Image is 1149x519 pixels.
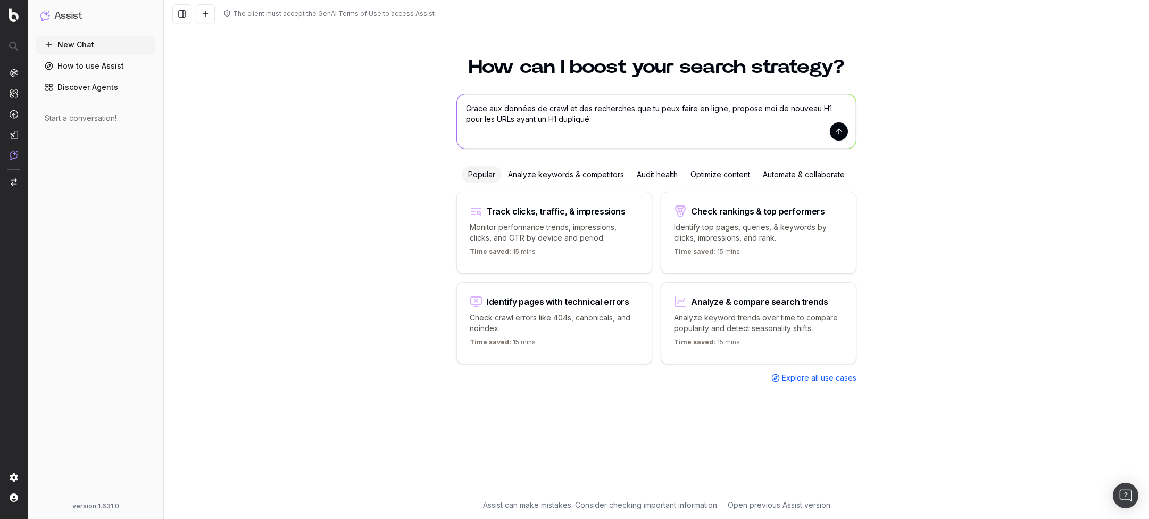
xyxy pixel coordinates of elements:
a: Discover Agents [36,79,155,96]
span: Explore all use cases [782,373,856,383]
p: Check crawl errors like 404s, canonicals, and noindex. [470,312,639,334]
img: Intelligence [10,89,18,98]
a: Open previous Assist version [728,500,830,510]
p: Analyze keyword trends over time to compare popularity and detect seasonality shifts. [674,312,843,334]
h1: How can I boost your search strategy? [456,57,856,77]
div: The client must accept the GenAI Terms of Use to access Assist [233,10,435,18]
div: Analyze keywords & competitors [502,166,630,183]
div: Analyze & compare search trends [691,298,828,306]
span: Time saved: [470,338,511,346]
div: Start a conversation! [45,113,146,123]
div: Audit health [630,166,684,183]
p: Assist can make mistakes. Consider checking important information. [483,500,719,510]
button: Assist [40,9,151,23]
button: New Chat [36,36,155,53]
span: Time saved: [674,338,715,346]
img: My account [10,493,18,502]
p: Monitor performance trends, impressions, clicks, and CTR by device and period. [470,222,639,243]
p: 15 mins [674,248,740,260]
div: Optimize content [684,166,756,183]
img: Analytics [10,69,18,77]
img: Setting [10,473,18,482]
a: How to use Assist [36,57,155,75]
a: Explore all use cases [771,373,856,383]
div: version: 1.631.0 [40,502,151,510]
div: Open Intercom Messenger [1113,483,1138,508]
img: Botify logo [9,8,19,22]
div: Popular [462,166,502,183]
textarea: Grace aux données de crawl et des recherches que tu peux faire en ligne, propose moi de nouveau H... [457,94,856,149]
span: Time saved: [470,248,511,256]
img: Studio [10,130,18,139]
div: Identify pages with technical errors [487,298,629,306]
img: Activation [10,110,18,119]
div: Track clicks, traffic, & impressions [487,207,626,216]
img: Switch project [11,178,17,186]
h1: Assist [54,9,82,23]
p: Identify top pages, queries, & keywords by clicks, impressions, and rank. [674,222,843,243]
p: 15 mins [674,338,740,351]
span: Time saved: [674,248,715,256]
img: Assist [10,151,18,160]
p: 15 mins [470,338,536,351]
div: Automate & collaborate [756,166,851,183]
div: Check rankings & top performers [691,207,825,216]
p: 15 mins [470,248,536,260]
img: Assist [40,11,50,21]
